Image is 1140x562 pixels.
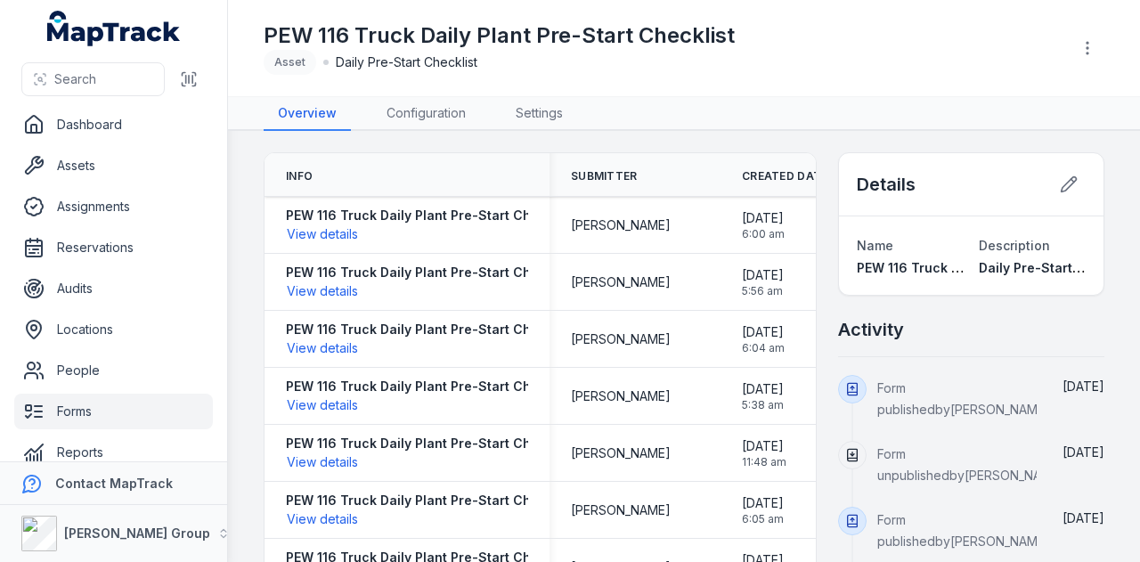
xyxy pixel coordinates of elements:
[1063,379,1104,394] span: [DATE]
[571,387,671,405] span: [PERSON_NAME]
[742,341,785,355] span: 6:04 am
[55,476,173,491] strong: Contact MapTrack
[571,216,671,234] span: [PERSON_NAME]
[264,21,735,50] h1: PEW 116 Truck Daily Plant Pre-Start Checklist
[742,169,828,183] span: Created Date
[54,70,96,88] span: Search
[742,494,784,526] time: 07/08/2025, 6:05:23 am
[857,238,893,253] span: Name
[742,266,784,298] time: 11/08/2025, 5:56:46 am
[1063,444,1104,460] span: [DATE]
[877,512,1050,549] span: Form published by [PERSON_NAME]
[286,264,573,281] strong: PEW 116 Truck Daily Plant Pre-Start Checklist
[742,512,784,526] span: 6:05 am
[286,207,573,224] strong: PEW 116 Truck Daily Plant Pre-Start Checklist
[838,317,904,342] h2: Activity
[286,169,313,183] span: Info
[14,230,213,265] a: Reservations
[979,260,1136,275] span: Daily Pre-Start Checklist
[286,281,359,301] button: View details
[742,266,784,284] span: [DATE]
[979,238,1050,253] span: Description
[14,189,213,224] a: Assignments
[336,53,477,71] span: Daily Pre-Start Checklist
[857,172,916,197] h2: Details
[21,62,165,96] button: Search
[571,273,671,291] span: [PERSON_NAME]
[286,492,573,509] strong: PEW 116 Truck Daily Plant Pre-Start Checklist
[877,380,1050,417] span: Form published by [PERSON_NAME]
[286,509,359,529] button: View details
[14,271,213,306] a: Audits
[571,444,671,462] span: [PERSON_NAME]
[286,452,359,472] button: View details
[877,446,1064,483] span: Form unpublished by [PERSON_NAME]
[47,11,181,46] a: MapTrack
[1063,444,1104,460] time: 11/08/2025, 9:19:36 am
[264,50,316,75] div: Asset
[742,380,784,412] time: 08/08/2025, 5:38:56 am
[501,97,577,131] a: Settings
[286,338,359,358] button: View details
[742,209,785,227] span: [DATE]
[286,321,573,338] strong: PEW 116 Truck Daily Plant Pre-Start Checklist
[372,97,480,131] a: Configuration
[742,437,786,469] time: 07/08/2025, 11:48:55 am
[1063,510,1104,525] span: [DATE]
[64,525,210,541] strong: [PERSON_NAME] Group
[286,395,359,415] button: View details
[14,394,213,429] a: Forms
[571,330,671,348] span: [PERSON_NAME]
[1063,510,1104,525] time: 11/08/2025, 9:19:17 am
[742,380,784,398] span: [DATE]
[742,323,785,341] span: [DATE]
[742,494,784,512] span: [DATE]
[742,437,786,455] span: [DATE]
[14,312,213,347] a: Locations
[14,435,213,470] a: Reports
[742,398,784,412] span: 5:38 am
[14,107,213,143] a: Dashboard
[742,323,785,355] time: 08/08/2025, 6:04:18 am
[1063,379,1104,394] time: 11/08/2025, 9:19:57 am
[286,435,573,452] strong: PEW 116 Truck Daily Plant Pre-Start Checklist
[264,97,351,131] a: Overview
[286,378,573,395] strong: PEW 116 Truck Daily Plant Pre-Start Checklist
[571,501,671,519] span: [PERSON_NAME]
[14,353,213,388] a: People
[14,148,213,183] a: Assets
[742,209,785,241] time: 11/08/2025, 6:00:33 am
[742,455,786,469] span: 11:48 am
[742,284,784,298] span: 5:56 am
[742,227,785,241] span: 6:00 am
[286,224,359,244] button: View details
[571,169,638,183] span: Submitter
